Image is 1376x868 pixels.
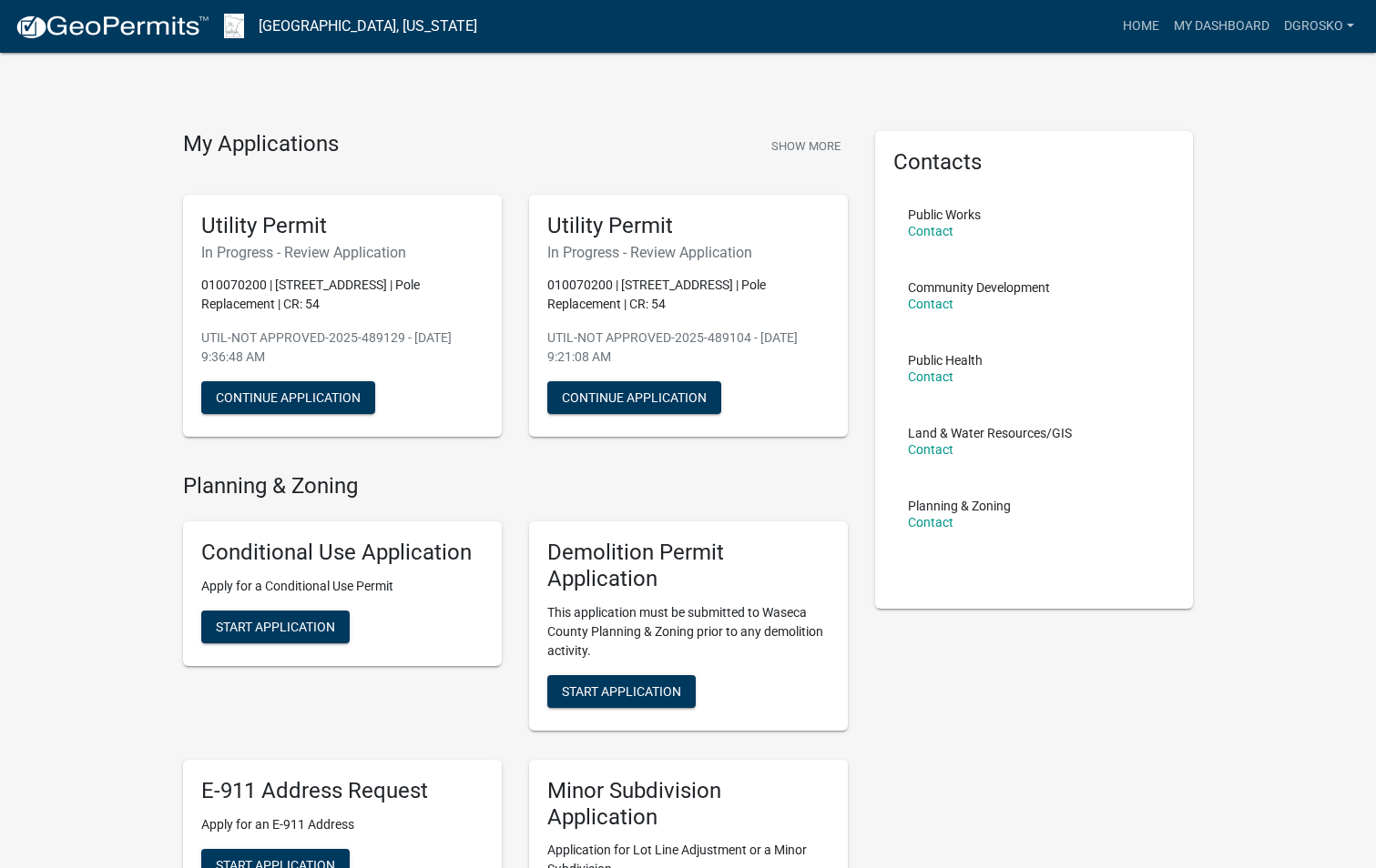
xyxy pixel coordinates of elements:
h4: My Applications [183,131,339,158]
h5: Conditional Use Application [201,540,484,566]
button: Start Application [547,675,696,708]
span: Start Application [216,620,335,634]
p: Planning & Zoning [908,500,1011,512]
h5: Contacts [893,149,1176,176]
h4: Planning & Zoning [183,473,848,500]
p: Apply for a Conditional Use Permit [201,577,484,596]
h5: Utility Permit [547,213,830,239]
h5: Minor Subdivision Application [547,778,830,831]
a: Contact [908,515,953,530]
h6: In Progress - Review Application [201,244,484,261]
a: Contact [908,224,953,238]
p: Land & Water Resources/GIS [908,427,1072,439]
p: 010070200 | [STREET_ADDRESS] | Pole Replacement | CR: 54 [547,276,830,314]
button: Continue Application [547,381,721,414]
button: Continue Application [201,381,375,414]
span: Start Application [562,683,681,698]
a: Home [1116,9,1167,44]
h5: Utility Permit [201,213,484,239]
h6: In Progress - Review Application [547,244,830,261]
p: Apply for an E-911 Address [201,815,484,834]
p: 010070200 | [STREET_ADDRESS] | Pole Replacement | CR: 54 [201,276,484,314]
p: UTIL-NOT APPROVED-2025-489129 - [DATE] 9:36:48 AM [201,328,484,367]
a: Contact [908,442,953,457]
h5: Demolition Permit Application [547,540,830,592]
a: [GEOGRAPHIC_DATA], [US_STATE] [259,11,477,42]
p: This application must be submitted to Waseca County Planning & Zoning prior to any demolition act... [547,603,830,661]
a: dgrosko [1277,9,1361,44]
a: Contact [908,369,953,384]
p: Public Works [908,208,981,221]
p: Community Development [908,281,1050,294]
button: Start Application [201,611,350,643]
p: Public Health [908,354,983,367]
p: UTIL-NOT APPROVED-2025-489104 - [DATE] 9:21:08 AM [547,328,830,367]
button: Show More [764,131,848,161]
h5: E-911 Address Request [201,778,484,804]
a: My Dashboard [1167,9,1277,44]
a: Contact [908,297,953,311]
img: Waseca County, Minnesota [224,14,244,38]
